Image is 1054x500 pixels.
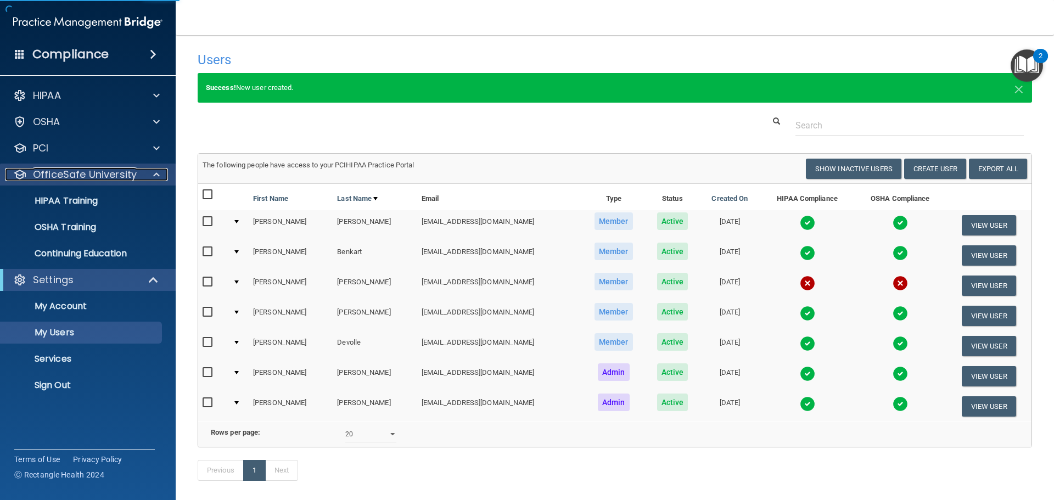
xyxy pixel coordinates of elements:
[893,245,908,261] img: tick.e7d51cea.svg
[333,361,417,391] td: [PERSON_NAME]
[657,363,688,381] span: Active
[7,353,157,364] p: Services
[969,159,1027,179] a: Export All
[14,454,60,465] a: Terms of Use
[595,333,633,351] span: Member
[243,460,266,481] a: 1
[198,460,244,481] a: Previous
[337,192,378,205] a: Last Name
[417,210,582,240] td: [EMAIL_ADDRESS][DOMAIN_NAME]
[7,380,157,391] p: Sign Out
[203,161,414,169] span: The following people have access to your PCIHIPAA Practice Portal
[699,361,760,391] td: [DATE]
[760,184,854,210] th: HIPAA Compliance
[893,215,908,231] img: tick.e7d51cea.svg
[7,327,157,338] p: My Users
[14,469,104,480] span: Ⓒ Rectangle Health 2024
[1014,81,1024,94] button: Close
[800,306,815,321] img: tick.e7d51cea.svg
[962,336,1016,356] button: View User
[904,159,966,179] button: Create User
[711,192,748,205] a: Created On
[657,303,688,321] span: Active
[417,331,582,361] td: [EMAIL_ADDRESS][DOMAIN_NAME]
[699,210,760,240] td: [DATE]
[1039,56,1042,70] div: 2
[33,168,137,181] p: OfficeSafe University
[13,142,160,155] a: PCI
[657,333,688,351] span: Active
[800,215,815,231] img: tick.e7d51cea.svg
[7,222,96,233] p: OSHA Training
[699,301,760,331] td: [DATE]
[249,240,333,271] td: [PERSON_NAME]
[699,271,760,301] td: [DATE]
[333,301,417,331] td: [PERSON_NAME]
[253,192,288,205] a: First Name
[33,142,48,155] p: PCI
[699,391,760,421] td: [DATE]
[249,361,333,391] td: [PERSON_NAME]
[333,240,417,271] td: Benkart
[7,195,98,206] p: HIPAA Training
[800,366,815,381] img: tick.e7d51cea.svg
[417,361,582,391] td: [EMAIL_ADDRESS][DOMAIN_NAME]
[249,210,333,240] td: [PERSON_NAME]
[13,168,160,181] a: OfficeSafe University
[32,47,109,62] h4: Compliance
[417,391,582,421] td: [EMAIL_ADDRESS][DOMAIN_NAME]
[13,89,160,102] a: HIPAA
[211,428,260,436] b: Rows per page:
[13,115,160,128] a: OSHA
[198,53,677,67] h4: Users
[582,184,646,210] th: Type
[73,454,122,465] a: Privacy Policy
[598,394,630,411] span: Admin
[249,391,333,421] td: [PERSON_NAME]
[249,271,333,301] td: [PERSON_NAME]
[657,212,688,230] span: Active
[417,271,582,301] td: [EMAIL_ADDRESS][DOMAIN_NAME]
[962,396,1016,417] button: View User
[206,83,236,92] strong: Success!
[249,331,333,361] td: [PERSON_NAME]
[33,273,74,286] p: Settings
[699,331,760,361] td: [DATE]
[595,303,633,321] span: Member
[249,301,333,331] td: [PERSON_NAME]
[595,273,633,290] span: Member
[13,273,159,286] a: Settings
[657,394,688,411] span: Active
[333,331,417,361] td: Devolle
[962,306,1016,326] button: View User
[33,115,60,128] p: OSHA
[417,301,582,331] td: [EMAIL_ADDRESS][DOMAIN_NAME]
[806,159,901,179] button: Show Inactive Users
[795,115,1024,136] input: Search
[854,184,946,210] th: OSHA Compliance
[893,306,908,321] img: tick.e7d51cea.svg
[13,12,162,33] img: PMB logo
[7,301,157,312] p: My Account
[800,245,815,261] img: tick.e7d51cea.svg
[265,460,298,481] a: Next
[800,336,815,351] img: tick.e7d51cea.svg
[333,391,417,421] td: [PERSON_NAME]
[657,243,688,260] span: Active
[333,210,417,240] td: [PERSON_NAME]
[800,396,815,412] img: tick.e7d51cea.svg
[7,248,157,259] p: Continuing Education
[417,240,582,271] td: [EMAIL_ADDRESS][DOMAIN_NAME]
[962,245,1016,266] button: View User
[893,366,908,381] img: tick.e7d51cea.svg
[800,276,815,291] img: cross.ca9f0e7f.svg
[893,396,908,412] img: tick.e7d51cea.svg
[962,366,1016,386] button: View User
[417,184,582,210] th: Email
[646,184,699,210] th: Status
[1014,77,1024,99] span: ×
[657,273,688,290] span: Active
[33,89,61,102] p: HIPAA
[893,336,908,351] img: tick.e7d51cea.svg
[333,271,417,301] td: [PERSON_NAME]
